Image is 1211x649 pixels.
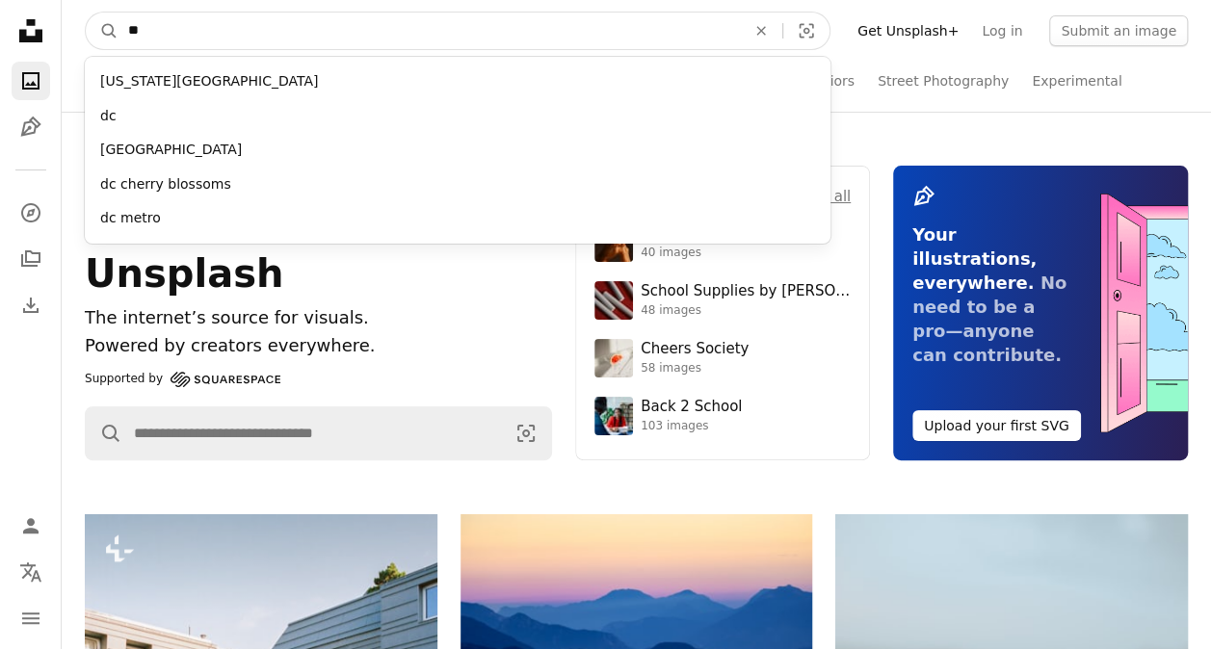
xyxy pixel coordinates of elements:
[12,12,50,54] a: Home — Unsplash
[86,407,122,459] button: Search Unsplash
[85,251,283,296] span: Unsplash
[12,108,50,146] a: Illustrations
[12,599,50,637] button: Menu
[783,13,829,49] button: Visual search
[641,246,732,261] div: 40 images
[641,419,742,434] div: 103 images
[12,506,50,545] a: Log in / Sign up
[641,398,742,417] div: Back 2 School
[85,332,552,360] p: Powered by creators everywhere.
[85,133,830,168] div: [GEOGRAPHIC_DATA]
[912,224,1037,293] span: Your illustrations, everywhere.
[594,281,633,320] img: premium_photo-1715107534993-67196b65cde7
[12,286,50,324] a: Download History
[85,304,552,332] h1: The internet’s source for visuals.
[12,240,50,278] a: Collections
[85,201,830,236] div: dc metro
[594,281,851,320] a: School Supplies by [PERSON_NAME]48 images
[1032,50,1121,112] a: Experimental
[85,65,830,99] div: [US_STATE][GEOGRAPHIC_DATA]
[641,361,749,376] div: 58 images
[594,339,851,377] a: Cheers Society58 images
[85,368,280,391] a: Supported by
[1049,15,1188,46] button: Submit an image
[461,615,813,633] a: Layered blue mountains under a pastel sky
[594,397,851,435] a: Back 2 School103 images
[594,339,633,377] img: photo-1610218588353-03e3130b0e2d
[85,406,552,460] form: Find visuals sitewide
[594,223,851,262] a: Golden Glow40 images
[740,13,782,49] button: Clear
[12,62,50,100] a: Photos
[641,282,851,301] div: School Supplies by [PERSON_NAME]
[846,15,970,46] a: Get Unsplash+
[641,340,749,359] div: Cheers Society
[85,12,830,50] form: Find visuals sitewide
[970,15,1034,46] a: Log in
[85,168,830,202] div: dc cherry blossoms
[85,99,830,134] div: dc
[86,13,118,49] button: Search Unsplash
[912,410,1081,441] button: Upload your first SVG
[594,397,633,435] img: premium_photo-1683135218355-6d72011bf303
[878,50,1009,112] a: Street Photography
[12,194,50,232] a: Explore
[12,553,50,591] button: Language
[501,407,551,459] button: Visual search
[641,303,851,319] div: 48 images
